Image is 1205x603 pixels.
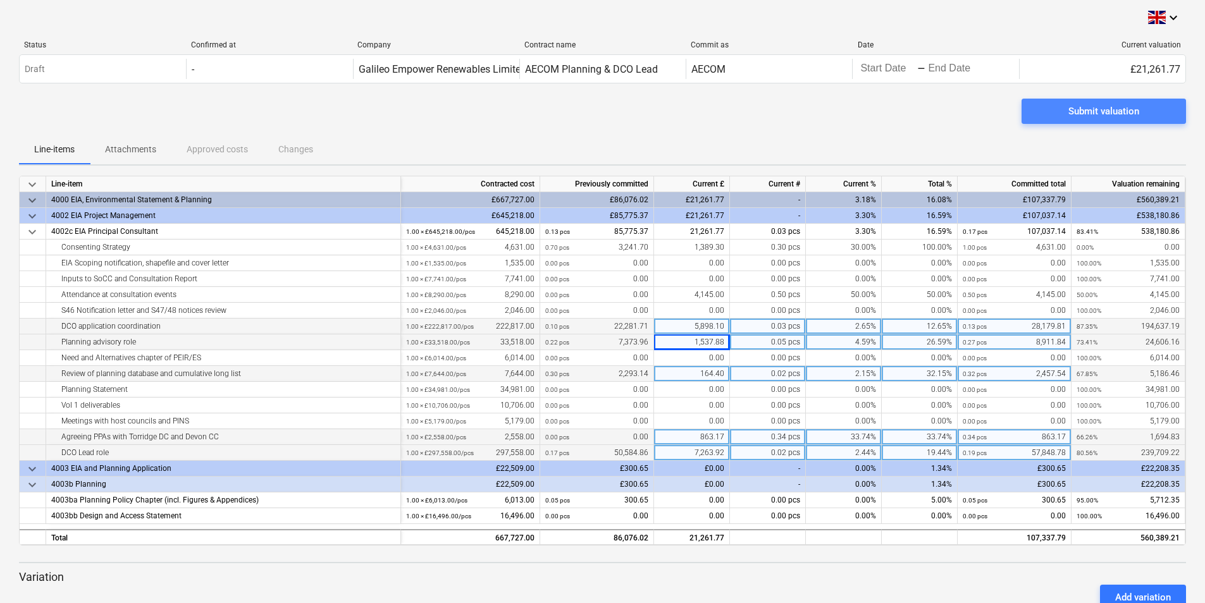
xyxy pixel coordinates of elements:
small: 0.00% [1077,244,1094,251]
div: 0.00% [806,303,882,319]
div: 4002 EIA Project Management [51,208,395,224]
div: 0.00% [882,303,958,319]
small: 87.35% [1077,323,1097,330]
div: 33,518.00 [406,334,535,350]
div: 4,145.00 [654,287,730,303]
div: Planning advisory role [51,334,395,350]
div: 4,145.00 [963,287,1066,303]
div: 0.03 pcs [730,319,806,334]
div: 0.00 [963,398,1066,413]
i: keyboard_arrow_down [1166,10,1181,25]
div: 0.00 [963,255,1066,271]
div: 16,496.00 [406,508,535,524]
div: 0.00 pcs [730,382,806,398]
div: DCO application coordination [51,319,395,334]
small: 100.00% [1077,355,1101,362]
div: Need and Alternatives chapter of PEIR/ES [51,350,395,366]
div: 0.05 pcs [730,334,806,350]
small: 1.00 × £1,535.00 / pcs [406,260,466,267]
div: 28,179.81 [963,319,1066,334]
div: 8,911.84 [963,334,1066,350]
div: 0.00 [654,398,730,413]
small: 1.00 × £2,558.00 / pcs [406,434,466,441]
div: 0.00% [806,271,882,287]
div: £85,775.37 [540,208,654,224]
div: 645,218.00 [406,224,535,240]
div: Current % [806,176,882,192]
div: - [192,63,194,75]
div: 50.00% [806,287,882,303]
div: 0.00 [545,271,648,287]
div: 0.00% [806,477,882,492]
div: 0.02 pcs [730,445,806,461]
div: 0.00 [654,255,730,271]
div: 7,741.00 [406,271,535,287]
div: 7,373.96 [545,334,648,350]
small: 0.17 pcs [963,228,987,235]
div: 21,261.77 [654,529,730,545]
div: 12.65% [882,319,958,334]
div: Contract name [524,40,681,49]
div: 0.00 pcs [730,350,806,366]
div: 107,037.14 [963,224,1066,240]
div: Inputs to SoCC and Consultation Report [51,271,395,287]
div: 0.50 pcs [730,287,806,303]
div: 2.44% [806,445,882,461]
div: 667,727.00 [406,530,535,546]
div: 0.00 [654,271,730,287]
div: 4000 EIA, Environmental Statement & Planning [51,192,395,208]
small: 67.85% [1077,370,1097,377]
div: 8,290.00 [406,287,535,303]
div: 0.00 [963,303,1066,319]
small: 0.00 pcs [963,386,987,393]
div: 239,709.22 [1077,445,1180,461]
div: 0.00% [882,413,958,429]
div: 16,496.00 [1077,508,1180,524]
div: 0.00 [545,508,648,524]
div: 33.74% [806,429,882,445]
div: 0.00% [882,382,958,398]
input: End Date [925,60,985,78]
small: 100.00% [1077,402,1101,409]
div: 0.00 [963,413,1066,429]
div: Current £ [654,176,730,192]
span: keyboard_arrow_down [25,477,40,492]
small: 0.00 pcs [545,402,569,409]
div: 1,535.00 [1077,255,1180,271]
div: 0.34 pcs [730,429,806,445]
div: 0.00 pcs [730,271,806,287]
div: 0.00 [654,492,730,508]
small: 0.00 pcs [545,418,569,425]
div: 4003 EIA and Planning Application [51,461,395,477]
div: 0.00% [806,255,882,271]
div: £667,727.00 [401,192,540,208]
small: 0.22 pcs [545,339,569,346]
div: £300.65 [540,477,654,492]
div: Meetings with host councils and PINS [51,413,395,429]
small: 0.00 pcs [545,276,569,283]
div: 2.65% [806,319,882,334]
div: Committed total [958,176,1072,192]
div: £560,389.21 [1072,192,1185,208]
div: 34,981.00 [1077,382,1180,398]
div: 0.00 [963,350,1066,366]
div: 2,046.00 [1077,303,1180,319]
small: 1.00 × £10,706.00 / pcs [406,402,470,409]
div: Current # [730,176,806,192]
div: 5,179.00 [406,413,535,429]
small: 0.00 pcs [545,355,569,362]
small: 0.00 pcs [963,402,987,409]
div: £22,509.00 [401,477,540,492]
div: 7,644.00 [406,366,535,382]
div: 4003ba Planning Policy Chapter (incl. Figures & Appendices) [51,492,395,508]
div: 0.00% [882,398,958,413]
div: 4,145.00 [1077,287,1180,303]
small: 0.13 pcs [545,228,570,235]
small: 1.00 pcs [963,244,987,251]
div: Planning Statement [51,382,395,398]
small: 1.00 × £2,046.00 / pcs [406,307,466,314]
div: AECOM [691,63,726,75]
div: £21,261.77 [654,192,730,208]
div: Review of planning database and cumulative long list [51,366,395,382]
div: Agreeing PPAs with Torridge DC and Devon CC [51,429,395,445]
